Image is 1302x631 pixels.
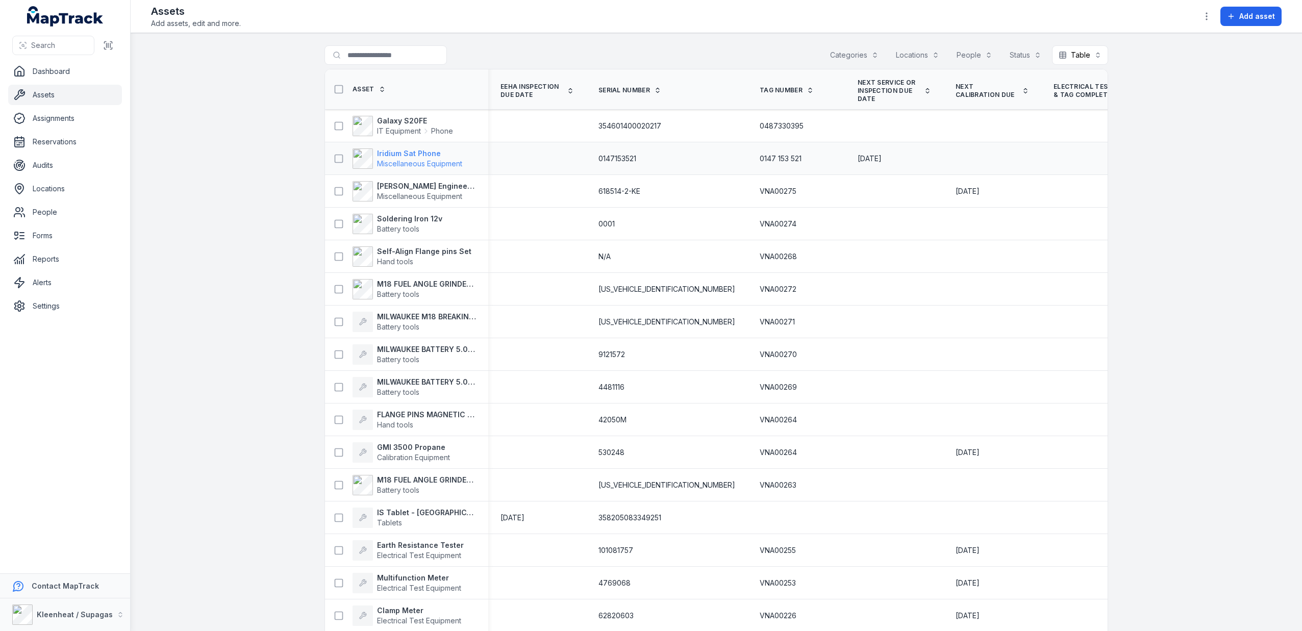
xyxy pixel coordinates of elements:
[760,121,804,131] span: 0487330395
[598,545,633,556] span: 101081757
[760,545,796,556] span: VNA00255
[598,86,650,94] span: Serial Number
[377,508,476,518] strong: IS Tablet - [GEOGRAPHIC_DATA] Plumbing
[956,611,980,620] span: [DATE]
[8,272,122,293] a: Alerts
[8,225,122,246] a: Forms
[377,192,462,200] span: Miscellaneous Equipment
[760,251,797,262] span: VNA00268
[956,545,980,556] time: 26/05/2026, 12:00:00 am
[353,344,476,365] a: MILWAUKEE BATTERY 5.0 AHBattery tools
[377,475,476,485] strong: M18 FUEL ANGLE GRINDER 125MM KIT 2B 5AH FC CASE
[353,116,453,136] a: Galaxy S20FEIT EquipmentPhone
[760,447,797,458] span: VNA00264
[956,187,980,195] span: [DATE]
[377,246,471,257] strong: Self-Align Flange pins Set
[760,611,796,621] span: VNA00226
[858,154,882,163] span: [DATE]
[760,578,796,588] span: VNA00253
[151,18,241,29] span: Add assets, edit and more.
[353,508,476,528] a: IS Tablet - [GEOGRAPHIC_DATA] PlumbingTablets
[823,45,885,65] button: Categories
[377,181,476,191] strong: [PERSON_NAME] Engineering Valve 1" NPT
[760,349,797,360] span: VNA00270
[377,486,419,494] span: Battery tools
[377,605,461,616] strong: Clamp Meter
[1003,45,1048,65] button: Status
[950,45,999,65] button: People
[500,513,524,522] span: [DATE]
[760,154,802,164] span: 0147 153 521
[760,480,796,490] span: VNA00263
[377,344,476,355] strong: MILWAUKEE BATTERY 5.0 AH
[353,279,476,299] a: M18 FUEL ANGLE GRINDER 125MM KIT 2B 5AH FC CASEBattery tools
[8,61,122,82] a: Dashboard
[27,6,104,27] a: MapTrack
[377,126,421,136] span: IT Equipment
[377,420,413,429] span: Hand tools
[377,257,413,266] span: Hand tools
[377,442,450,452] strong: GMI 3500 Propane
[598,154,636,164] span: 0147153521
[353,573,461,593] a: Multifunction MeterElectrical Test Equipment
[353,410,476,430] a: FLANGE PINS MAGNETIC MEDIUM SET 2Hand tools
[377,573,461,583] strong: Multifunction Meter
[858,79,931,103] a: Next Service or Inspection Due Date
[37,610,113,619] strong: Kleenheat / Supagas
[598,578,631,588] span: 4769068
[956,578,980,587] span: [DATE]
[12,36,94,55] button: Search
[760,86,814,94] a: Tag Number
[598,186,640,196] span: 618514-2-KE
[956,83,1029,99] a: Next Calibration Due
[1052,45,1108,65] button: Table
[8,249,122,269] a: Reports
[353,85,386,93] a: Asset
[353,475,476,495] a: M18 FUEL ANGLE GRINDER 125MM KIT 2B 5AH FC CASEBattery tools
[377,388,419,396] span: Battery tools
[431,126,453,136] span: Phone
[377,540,464,550] strong: Earth Resistance Tester
[377,159,462,168] span: Miscellaneous Equipment
[956,611,980,621] time: 25/05/2026, 12:00:00 am
[1239,11,1275,21] span: Add asset
[8,132,122,152] a: Reservations
[858,154,882,164] time: 01/09/2025, 12:00:00 am
[598,415,627,425] span: 42050M
[956,83,1018,99] span: Next Calibration Due
[598,349,625,360] span: 9121572
[377,616,461,625] span: Electrical Test Equipment
[353,312,476,332] a: MILWAUKEE M18 BREAKING DIE GRINDERBattery tools
[377,518,402,527] span: Tablets
[377,551,461,560] span: Electrical Test Equipment
[8,296,122,316] a: Settings
[500,513,524,523] time: 01/01/2025, 12:00:00 am
[598,317,735,327] span: [US_VEHICLE_IDENTIFICATION_NUMBER]
[760,186,796,196] span: VNA00275
[8,155,122,175] a: Audits
[598,382,624,392] span: 4481116
[889,45,946,65] button: Locations
[31,40,55,51] span: Search
[353,442,450,463] a: GMI 3500 PropaneCalibration Equipment
[353,605,461,626] a: Clamp MeterElectrical Test Equipment
[760,317,795,327] span: VNA00271
[32,582,99,590] strong: Contact MapTrack
[377,410,476,420] strong: FLANGE PINS MAGNETIC MEDIUM SET 2
[1054,83,1127,99] a: Electrical Test & Tag Complete
[353,246,471,267] a: Self-Align Flange pins SetHand tools
[1220,7,1282,26] button: Add asset
[353,377,476,397] a: MILWAUKEE BATTERY 5.0AHBattery tools
[598,611,634,621] span: 62820603
[598,86,661,94] a: Serial Number
[956,546,980,554] span: [DATE]
[353,148,462,169] a: Iridium Sat PhoneMiscellaneous Equipment
[956,186,980,196] time: 31/07/2026, 12:00:00 am
[353,181,476,201] a: [PERSON_NAME] Engineering Valve 1" NPTMiscellaneous Equipment
[598,284,735,294] span: [US_VEHICLE_IDENTIFICATION_NUMBER]
[760,415,797,425] span: VNA00264
[598,447,624,458] span: 530248
[8,108,122,129] a: Assignments
[377,377,476,387] strong: MILWAUKEE BATTERY 5.0AH
[377,453,450,462] span: Calibration Equipment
